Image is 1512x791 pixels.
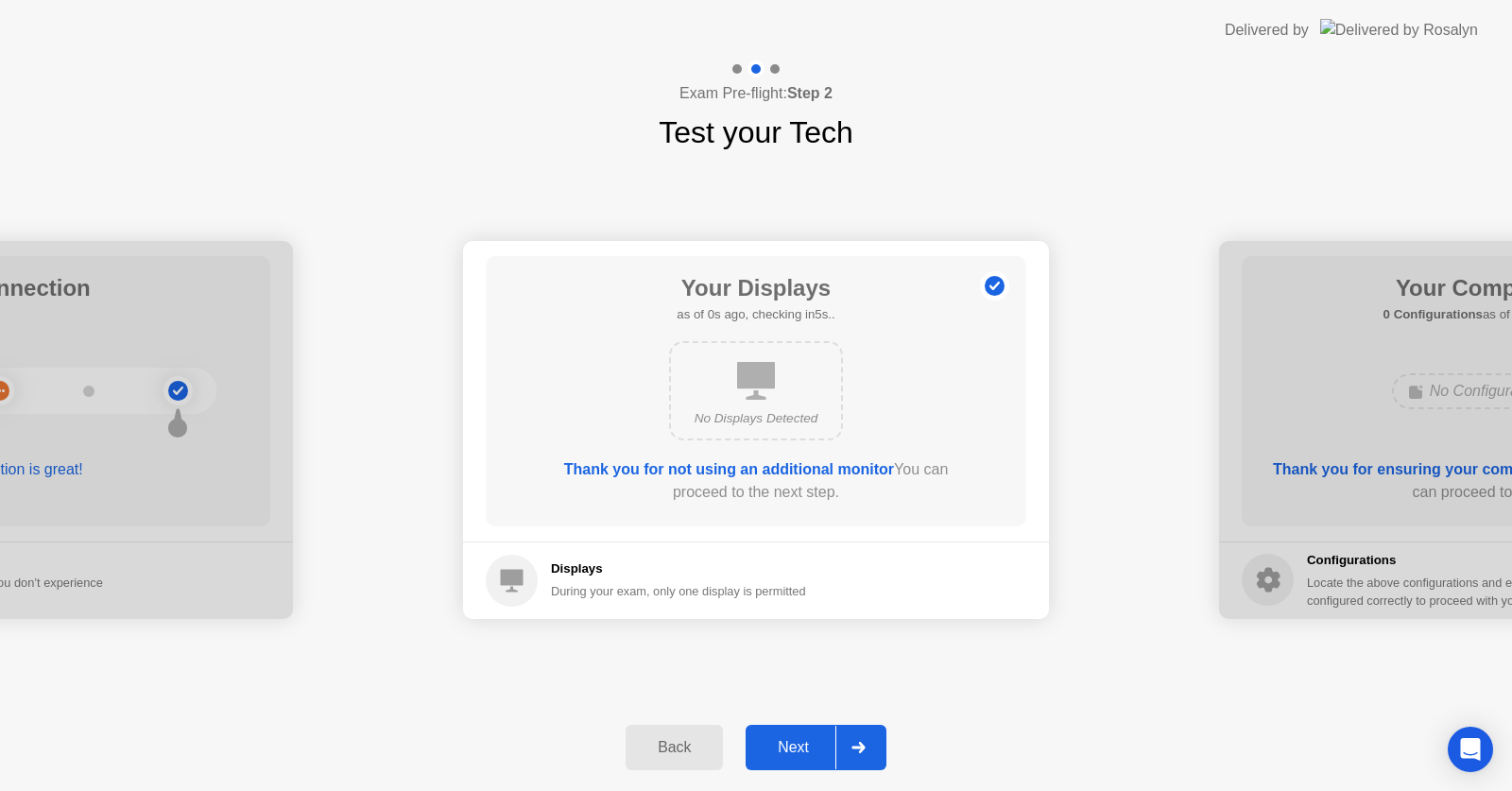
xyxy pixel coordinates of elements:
[746,725,886,770] button: Next
[751,739,835,756] div: Next
[540,458,972,504] div: You can proceed to the next step.
[659,110,853,155] h1: Test your Tech
[686,409,826,428] div: No Displays Detected
[677,271,834,305] h1: Your Displays
[679,82,833,105] h4: Exam Pre-flight:
[1448,727,1493,772] div: Open Intercom Messenger
[631,739,717,756] div: Back
[626,725,723,770] button: Back
[787,85,833,101] b: Step 2
[564,461,894,477] b: Thank you for not using an additional monitor
[1320,19,1478,41] img: Delivered by Rosalyn
[551,582,806,600] div: During your exam, only one display is permitted
[551,559,806,578] h5: Displays
[1225,19,1309,42] div: Delivered by
[677,305,834,324] h5: as of 0s ago, checking in5s..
